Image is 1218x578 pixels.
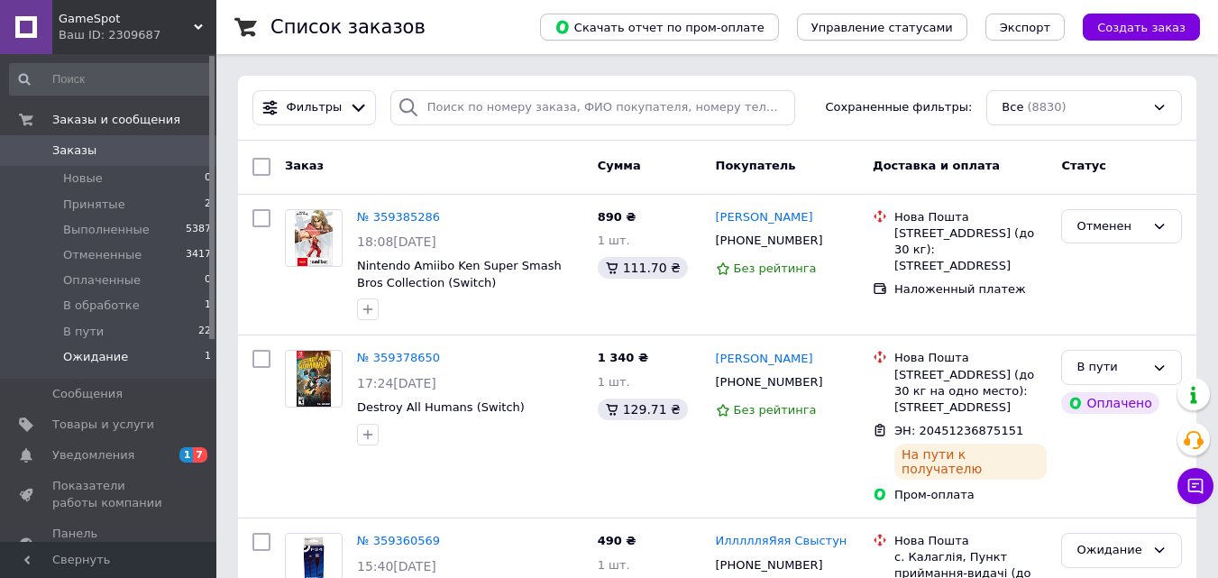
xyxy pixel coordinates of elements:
div: Оплачено [1061,392,1158,414]
a: Фото товару [285,350,343,408]
span: 5387 [186,222,211,238]
span: Товары и услуги [52,417,154,433]
div: Наложенный платеж [894,281,1047,298]
span: Все [1002,99,1023,116]
button: Экспорт [985,14,1065,41]
div: Ваш ID: 2309687 [59,27,216,43]
span: Скачать отчет по пром-оплате [554,19,765,35]
span: Новые [63,170,103,187]
span: Отмененные [63,247,142,263]
div: 129.71 ₴ [598,399,688,420]
button: Создать заказ [1083,14,1200,41]
span: Уведомления [52,447,134,463]
span: 1 шт. [598,558,630,572]
span: 1 шт. [598,375,630,389]
input: Поиск [9,63,213,96]
h1: Список заказов [270,16,426,38]
div: Нова Пошта [894,209,1047,225]
span: Создать заказ [1097,21,1186,34]
span: Выполненные [63,222,150,238]
span: [PHONE_NUMBER] [716,234,823,247]
span: Заказ [285,159,324,172]
span: Панель управления [52,526,167,558]
span: 2 [205,197,211,213]
span: Без рейтинга [734,261,817,275]
span: [PHONE_NUMBER] [716,558,823,572]
div: [STREET_ADDRESS] (до 30 кг): [STREET_ADDRESS] [894,225,1047,275]
button: Скачать отчет по пром-оплате [540,14,779,41]
a: Destroy All Humans (Switch) [357,400,525,414]
a: [PERSON_NAME] [716,351,813,368]
span: Заказы [52,142,96,159]
a: Фото товару [285,209,343,267]
span: В обработке [63,298,140,314]
img: Фото товару [295,210,333,266]
span: 17:24[DATE] [357,376,436,390]
span: Экспорт [1000,21,1050,34]
input: Поиск по номеру заказа, ФИО покупателя, номеру телефона, Email, номеру накладной [390,90,795,125]
span: (8830) [1027,100,1066,114]
span: 22 [198,324,211,340]
a: № 359378650 [357,351,440,364]
span: 18:08[DATE] [357,234,436,249]
span: 890 ₴ [598,210,636,224]
span: Управление статусами [811,21,953,34]
span: 1 340 ₴ [598,351,648,364]
a: № 359385286 [357,210,440,224]
span: Статус [1061,159,1106,172]
div: Нова Пошта [894,350,1047,366]
span: GameSpot [59,11,194,27]
span: Сумма [598,159,641,172]
span: Принятые [63,197,125,213]
div: Ожидание [1076,541,1145,560]
a: № 359360569 [357,534,440,547]
span: 3417 [186,247,211,263]
div: Отменен [1076,217,1145,236]
span: 15:40[DATE] [357,559,436,573]
a: Создать заказ [1065,20,1200,33]
div: 111.70 ₴ [598,257,688,279]
div: Нова Пошта [894,533,1047,549]
div: [STREET_ADDRESS] (до 30 кг на одно место): [STREET_ADDRESS] [894,367,1047,417]
span: 0 [205,272,211,289]
span: 490 ₴ [598,534,636,547]
div: На пути к получателю [894,444,1047,480]
div: В пути [1076,358,1145,377]
span: ЭН: 20451236875151 [894,424,1023,437]
span: [PHONE_NUMBER] [716,375,823,389]
span: 1 шт. [598,234,630,247]
span: В пути [63,324,104,340]
span: Доставка и оплата [873,159,1000,172]
span: 1 [179,447,194,463]
img: Фото товару [297,351,331,407]
span: Показатели работы компании [52,478,167,510]
span: Сообщения [52,386,123,402]
span: Сохраненные фильтры: [826,99,973,116]
button: Управление статусами [797,14,967,41]
span: Оплаченные [63,272,141,289]
div: Пром-оплата [894,487,1047,503]
span: 1 [205,349,211,365]
span: 1 [205,298,211,314]
a: ИллллляЯяя Свыстун [716,533,847,550]
span: Фильтры [287,99,343,116]
span: 0 [205,170,211,187]
span: Ожидание [63,349,128,365]
a: [PERSON_NAME] [716,209,813,226]
a: Nintendo Amiibo Ken Super Smash Bros Collection (Switch) [357,259,562,289]
button: Чат с покупателем [1177,468,1213,504]
span: Покупатель [716,159,796,172]
span: Заказы и сообщения [52,112,180,128]
span: 7 [193,447,207,463]
span: Без рейтинга [734,403,817,417]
